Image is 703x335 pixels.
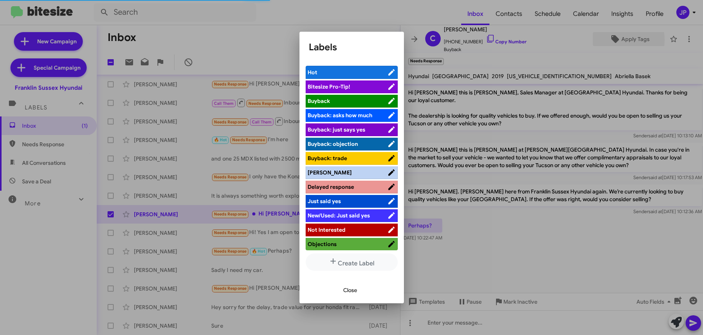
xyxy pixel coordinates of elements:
[308,126,365,133] span: Buyback: just says yes
[308,226,346,233] span: Not Interested
[308,140,358,147] span: Buyback: objection
[308,183,354,190] span: Delayed response
[308,83,350,90] span: Bitesize Pro-Tip!
[308,212,370,219] span: New/Used: Just said yes
[343,283,357,297] span: Close
[309,41,395,53] h1: Labels
[308,169,352,176] span: [PERSON_NAME]
[308,112,372,119] span: Buyback: asks how much
[308,155,347,162] span: Buyback: trade
[308,198,341,205] span: Just said yes
[308,97,330,104] span: Buyback
[308,69,317,76] span: Hot
[337,283,363,297] button: Close
[308,241,337,248] span: Objections
[306,253,398,271] button: Create Label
